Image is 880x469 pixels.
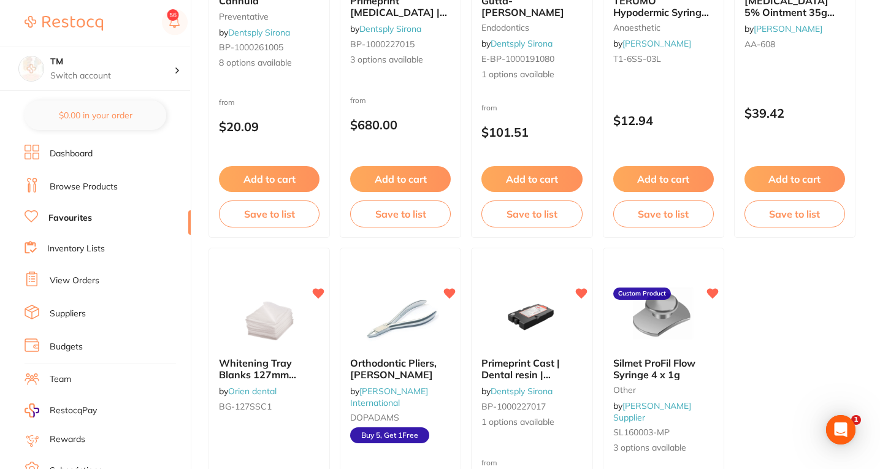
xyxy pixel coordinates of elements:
[350,427,429,443] span: Buy 5, Get 1 Free
[613,53,661,64] span: T1-6SS-03L
[613,385,714,395] small: other
[219,12,319,21] small: preventative
[50,56,174,68] h4: TM
[350,23,421,34] span: by
[219,357,319,380] b: Whitening Tray Blanks 127mm Square 1mm thick, Pack of 10
[350,357,451,380] b: Orthodontic Pliers, Adams
[219,401,272,412] span: BG-127SSC1
[826,415,855,444] div: Open Intercom Messenger
[25,16,103,31] img: Restocq Logo
[19,56,44,81] img: TM
[350,118,451,132] p: $680.00
[219,166,319,192] button: Add to cart
[491,38,553,49] a: Dentsply Sirona
[350,54,451,66] span: 3 options available
[219,386,277,397] span: by
[613,23,714,32] small: anaesthetic
[851,415,861,425] span: 1
[25,101,166,130] button: $0.00 in your order
[50,70,174,82] p: Switch account
[50,181,118,193] a: Browse Products
[613,400,691,422] span: by
[613,427,670,438] span: SL160003-MP
[350,357,437,380] span: Orthodontic Pliers, [PERSON_NAME]
[359,23,421,34] a: Dentsply Sirona
[25,403,39,418] img: RestocqPay
[613,166,714,192] button: Add to cart
[481,53,554,64] span: E-BP-1000191080
[481,458,497,467] span: from
[744,166,845,192] button: Add to cart
[350,412,399,423] span: DOPADAMS
[229,286,309,348] img: Whitening Tray Blanks 127mm Square 1mm thick, Pack of 10
[350,200,451,227] button: Save to list
[50,308,86,320] a: Suppliers
[744,106,845,120] p: $39.42
[50,341,83,353] a: Budgets
[744,23,822,34] span: by
[613,357,714,380] b: Silmet ProFil Flow Syringe 4 x 1g
[481,23,582,32] small: endodontics
[744,39,775,50] span: AA-608
[50,433,85,446] a: Rewards
[613,442,714,454] span: 3 options available
[481,401,546,412] span: BP-1000227017
[481,357,582,380] b: Primeprint Cast | Dental resin | Castings
[219,57,319,69] span: 8 options available
[25,403,97,418] a: RestocqPay
[491,386,553,397] a: Dentsply Sirona
[613,113,714,128] p: $12.94
[50,275,99,287] a: View Orders
[350,386,428,408] span: by
[492,286,572,348] img: Primeprint Cast | Dental resin | Castings
[219,357,306,403] span: Whitening Tray Blanks 127mm Square 1mm thick, Pack of 10
[622,38,691,49] a: [PERSON_NAME]
[50,373,71,386] a: Team
[481,38,553,49] span: by
[350,166,451,192] button: Add to cart
[350,39,415,50] span: BP-1000227015
[613,357,695,380] span: Silmet ProFil Flow Syringe 4 x 1g
[219,42,283,53] span: BP-1000261005
[481,357,560,392] span: Primeprint Cast | Dental resin | Castings
[25,9,103,37] a: Restocq Logo
[613,288,671,300] label: Custom Product
[219,120,319,134] p: $20.09
[361,286,440,348] img: Orthodontic Pliers, Adams
[47,243,105,255] a: Inventory Lists
[481,386,553,397] span: by
[219,97,235,107] span: from
[613,400,691,422] a: [PERSON_NAME] Supplier
[744,200,845,227] button: Save to list
[50,148,93,160] a: Dashboard
[613,200,714,227] button: Save to list
[350,96,366,105] span: from
[481,125,582,139] p: $101.51
[219,200,319,227] button: Save to list
[481,416,582,429] span: 1 options available
[228,386,277,397] a: Orien dental
[219,27,290,38] span: by
[754,23,822,34] a: [PERSON_NAME]
[624,286,703,348] img: Silmet ProFil Flow Syringe 4 x 1g
[350,386,428,408] a: [PERSON_NAME] International
[228,27,290,38] a: Dentsply Sirona
[48,212,92,224] a: Favourites
[50,405,97,417] span: RestocqPay
[481,166,582,192] button: Add to cart
[481,69,582,81] span: 1 options available
[481,103,497,112] span: from
[481,200,582,227] button: Save to list
[613,38,691,49] span: by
